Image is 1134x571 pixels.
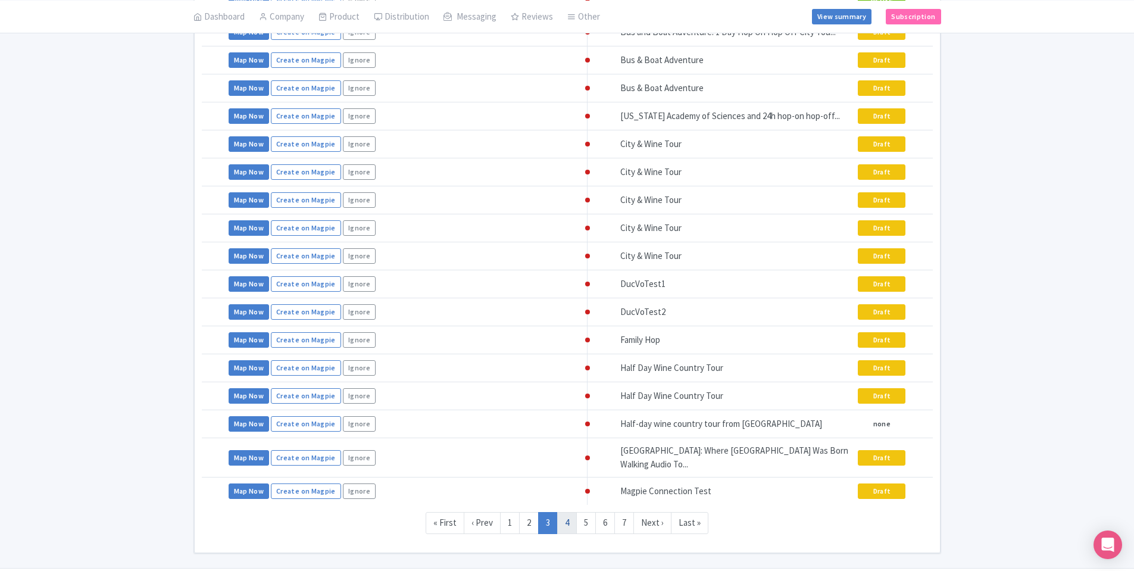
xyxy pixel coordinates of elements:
[343,52,376,68] a: Ignore
[858,450,905,466] button: Draft
[343,80,376,96] a: Ignore
[519,512,539,534] a: 2
[858,192,905,208] button: Draft
[271,192,341,208] a: Create on Magpie
[343,192,376,208] a: Ignore
[229,360,270,376] a: Map Now
[271,248,341,264] a: Create on Magpie
[271,483,341,499] a: Create on Magpie
[343,360,376,376] a: Ignore
[229,248,270,264] a: Map Now
[229,276,270,292] a: Map Now
[271,304,341,320] a: Create on Magpie
[229,220,270,236] a: Map Now
[620,130,849,158] td: City & Wine Tour
[343,388,376,404] a: Ignore
[633,512,671,534] a: Next ›
[614,512,634,534] a: 7
[271,136,341,152] a: Create on Magpie
[229,108,270,124] a: Map Now
[229,388,270,404] a: Map Now
[343,332,376,348] a: Ignore
[620,158,849,186] td: City & Wine Tour
[271,220,341,236] a: Create on Magpie
[271,388,341,404] a: Create on Magpie
[271,416,341,432] a: Create on Magpie
[868,416,896,432] button: none
[858,388,905,404] button: Draft
[620,298,849,326] td: DucVoTest2
[620,410,849,438] td: Half-day wine country tour from [GEOGRAPHIC_DATA]
[858,220,905,236] button: Draft
[620,214,849,242] td: City & Wine Tour
[271,276,341,292] a: Create on Magpie
[812,8,871,24] a: View summary
[595,512,615,534] a: 6
[229,80,270,96] a: Map Now
[858,108,905,124] button: Draft
[229,483,270,499] a: Map Now
[271,52,341,68] a: Create on Magpie
[271,360,341,376] a: Create on Magpie
[343,276,376,292] a: Ignore
[343,164,376,180] a: Ignore
[343,248,376,264] a: Ignore
[538,512,558,534] a: 3
[343,416,376,432] a: Ignore
[858,276,905,292] button: Draft
[343,483,376,499] a: Ignore
[576,512,596,534] a: 5
[858,332,905,348] button: Draft
[271,164,341,180] a: Create on Magpie
[858,136,905,152] button: Draft
[620,186,849,214] td: City & Wine Tour
[620,354,849,382] td: Half Day Wine Country Tour
[271,108,341,124] a: Create on Magpie
[343,108,376,124] a: Ignore
[229,164,270,180] a: Map Now
[858,52,905,68] button: Draft
[858,360,905,376] button: Draft
[271,80,341,96] a: Create on Magpie
[271,450,341,466] a: Create on Magpie
[1094,531,1122,559] div: Open Intercom Messenger
[229,450,270,466] a: Map Now
[620,102,849,130] td: [US_STATE] Academy of Sciences and 24h hop-on hop-off...
[229,304,270,320] a: Map Now
[858,483,905,499] button: Draft
[343,450,376,466] a: Ignore
[343,136,376,152] a: Ignore
[464,512,501,534] a: ‹ Prev
[858,304,905,320] button: Draft
[229,192,270,208] a: Map Now
[229,416,270,432] a: Map Now
[620,270,849,298] td: DucVoTest1
[858,164,905,180] button: Draft
[620,382,849,410] td: Half Day Wine Country Tour
[671,512,708,534] a: Last »
[229,136,270,152] a: Map Now
[620,74,849,102] td: Bus & Boat Adventure
[557,512,577,534] a: 4
[500,512,520,534] a: 1
[271,332,341,348] a: Create on Magpie
[620,242,849,270] td: City & Wine Tour
[858,80,905,96] button: Draft
[620,326,849,354] td: Family Hop
[620,438,849,478] td: [GEOGRAPHIC_DATA]: Where [GEOGRAPHIC_DATA] Was Born Walking Audio To...
[620,478,849,506] td: Magpie Connection Test
[229,52,270,68] a: Map Now
[229,332,270,348] a: Map Now
[886,8,941,24] a: Subscription
[858,248,905,264] button: Draft
[343,220,376,236] a: Ignore
[343,304,376,320] a: Ignore
[426,512,464,534] a: « First
[620,46,849,74] td: Bus & Boat Adventure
